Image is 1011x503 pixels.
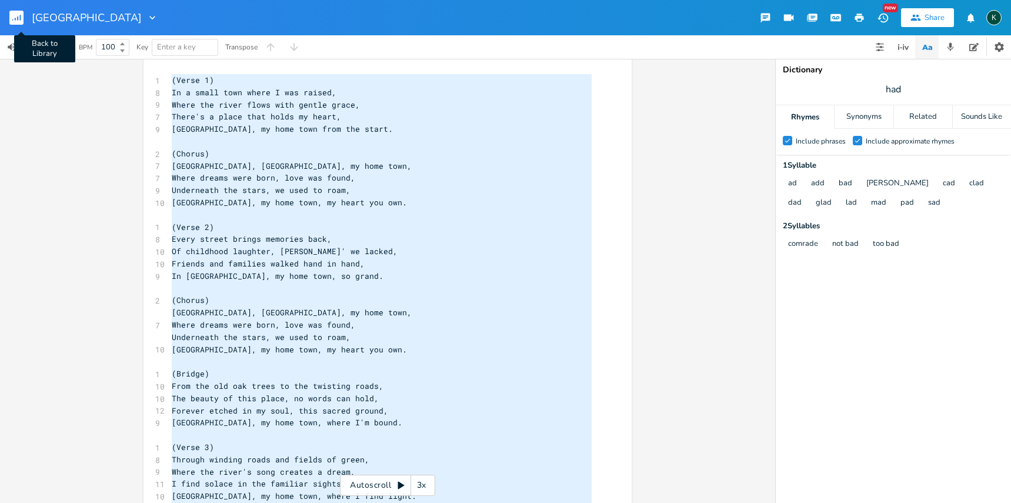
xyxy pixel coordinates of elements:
[411,475,432,496] div: 3x
[172,271,383,281] span: In [GEOGRAPHIC_DATA], my home town, so grand.
[225,44,258,51] div: Transpose
[172,454,369,465] span: Through winding roads and fields of green,
[172,332,351,342] span: Underneath the stars, we used to roam,
[172,368,209,379] span: (Bridge)
[172,222,214,232] span: (Verse 2)
[816,198,832,208] button: glad
[928,198,940,208] button: sad
[79,44,92,51] div: BPM
[788,198,802,208] button: dad
[172,478,346,489] span: I find solace in the familiar sights,
[846,198,857,208] button: lad
[172,442,214,452] span: (Verse 3)
[839,179,852,189] button: bad
[986,10,1002,25] div: Koval
[969,179,984,189] button: clad
[340,475,435,496] div: Autoscroll
[871,7,895,28] button: New
[796,138,846,145] div: Include phrases
[172,344,407,355] span: [GEOGRAPHIC_DATA], my home town, my heart you own.
[172,467,355,477] span: Where the river's song creates a dream,
[832,239,859,249] button: not bad
[172,87,336,98] span: In a small town where I was raised,
[172,319,360,330] span: Where dreams were born, love was found,
[172,148,209,159] span: (Chorus)
[172,393,379,404] span: The beauty of this place, no words can hold,
[172,307,412,318] span: [GEOGRAPHIC_DATA], [GEOGRAPHIC_DATA], my home town,
[901,8,954,27] button: Share
[788,179,797,189] button: ad
[172,185,351,195] span: Underneath the stars, we used to roam,
[172,111,341,122] span: There's a place that holds my heart,
[172,417,402,428] span: [GEOGRAPHIC_DATA], my home town, where I'm bound.
[866,138,955,145] div: Include approximate rhymes
[986,4,1002,31] button: K
[172,405,388,416] span: Forever etched in my soul, this sacred ground,
[9,4,33,32] button: Back to Library
[172,172,360,183] span: Where dreams were born, love was found,
[835,105,893,129] div: Synonyms
[783,222,1004,230] div: 2 Syllable s
[883,4,898,12] div: New
[783,162,1004,169] div: 1 Syllable
[866,179,929,189] button: [PERSON_NAME]
[776,105,834,129] div: Rhymes
[788,239,818,249] button: comrade
[811,179,825,189] button: add
[172,295,209,305] span: (Chorus)
[172,161,412,171] span: [GEOGRAPHIC_DATA], [GEOGRAPHIC_DATA], my home town,
[925,12,945,23] div: Share
[136,44,148,51] div: Key
[871,198,886,208] button: mad
[172,258,365,269] span: Friends and families walked hand in hand,
[172,234,332,244] span: Every street brings memories back,
[172,491,416,501] span: [GEOGRAPHIC_DATA], my home town, where I find light.
[943,179,955,189] button: cad
[172,246,398,257] span: Of childhood laughter, [PERSON_NAME]' we lacked,
[172,75,214,85] span: (Verse 1)
[32,12,142,23] span: [GEOGRAPHIC_DATA]
[172,381,383,391] span: From the old oak trees to the twisting roads,
[783,66,1004,74] div: Dictionary
[886,83,901,96] span: had
[900,198,914,208] button: pad
[172,124,393,134] span: [GEOGRAPHIC_DATA], my home town from the start.
[157,42,196,52] span: Enter a key
[873,239,899,249] button: too bad
[172,197,407,208] span: [GEOGRAPHIC_DATA], my home town, my heart you own.
[172,99,360,110] span: Where the river flows with gentle grace,
[953,105,1011,129] div: Sounds Like
[894,105,952,129] div: Related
